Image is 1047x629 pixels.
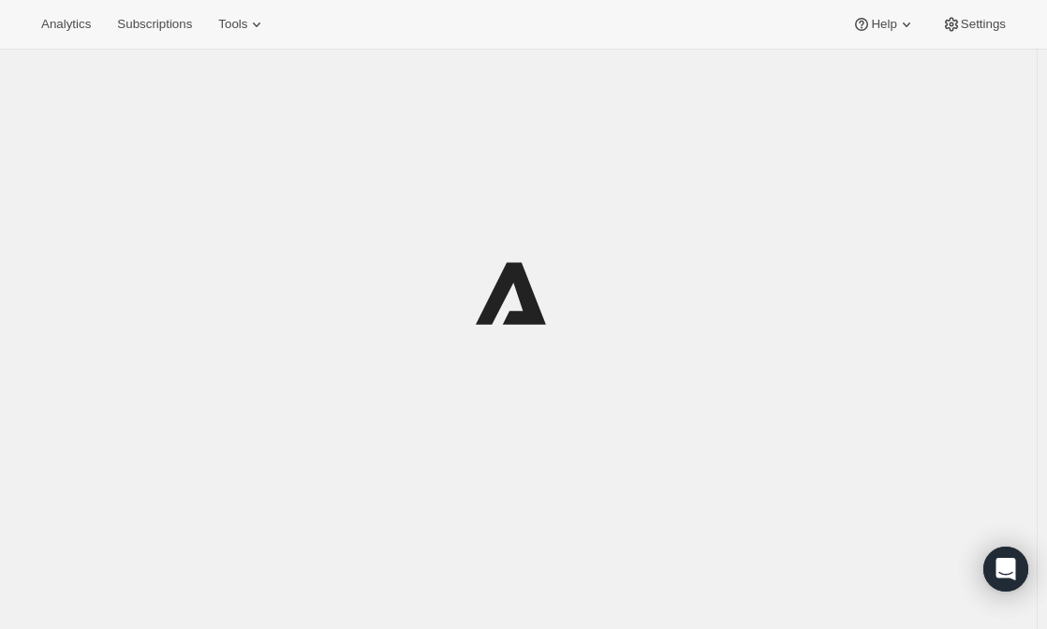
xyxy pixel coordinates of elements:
button: Subscriptions [106,11,203,37]
div: Open Intercom Messenger [983,547,1028,592]
span: Tools [218,17,247,32]
span: Analytics [41,17,91,32]
span: Settings [961,17,1006,32]
span: Help [871,17,896,32]
button: Settings [931,11,1017,37]
button: Tools [207,11,277,37]
button: Help [841,11,926,37]
span: Subscriptions [117,17,192,32]
button: Analytics [30,11,102,37]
